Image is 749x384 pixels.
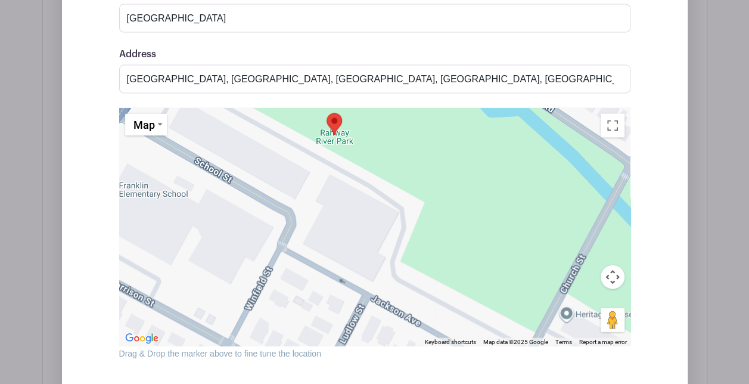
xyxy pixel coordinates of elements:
[133,119,155,131] span: Map
[122,331,161,346] img: Google
[601,265,624,289] button: Map camera controls
[119,49,156,60] label: Address
[425,338,476,346] button: Keyboard shortcuts
[119,4,630,33] input: Where is the event happening?
[601,308,624,332] button: Drag Pegman onto the map to open Street View
[483,339,548,345] span: Map data ©2025 Google
[119,349,321,358] small: Drag & Drop the marker above to fine tune the location
[119,65,630,94] input: Search on map
[125,114,167,136] button: Change map style
[579,339,627,345] a: Report a map error
[122,331,161,346] a: Open this area in Google Maps (opens a new window)
[555,339,572,345] a: Terms (opens in new tab)
[601,114,624,138] button: Toggle fullscreen view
